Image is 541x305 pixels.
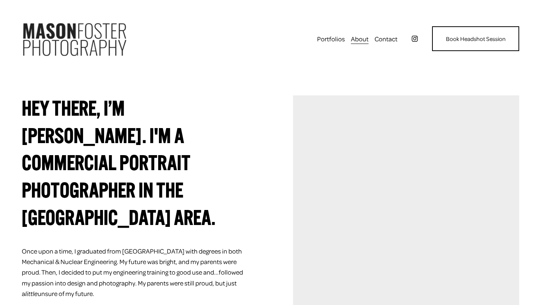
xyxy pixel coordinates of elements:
[22,16,127,61] img: Mason Foster Photography
[317,33,345,45] a: folder dropdown
[25,290,38,297] em: little
[432,26,519,51] a: Book Headshot Session
[22,246,248,299] p: Once upon a time, I graduated from [GEOGRAPHIC_DATA] with degrees in both Mechanical & Nuclear En...
[375,33,397,45] a: Contact
[411,35,419,42] a: instagram-unauth
[317,33,345,44] span: Portfolios
[351,33,369,45] a: About
[22,97,215,230] strong: HEY THERE, I’M [PERSON_NAME]. I'M A COMMERCIAL PORTRAIT PHOTOGRAPHER IN THE [GEOGRAPHIC_DATA] AREA.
